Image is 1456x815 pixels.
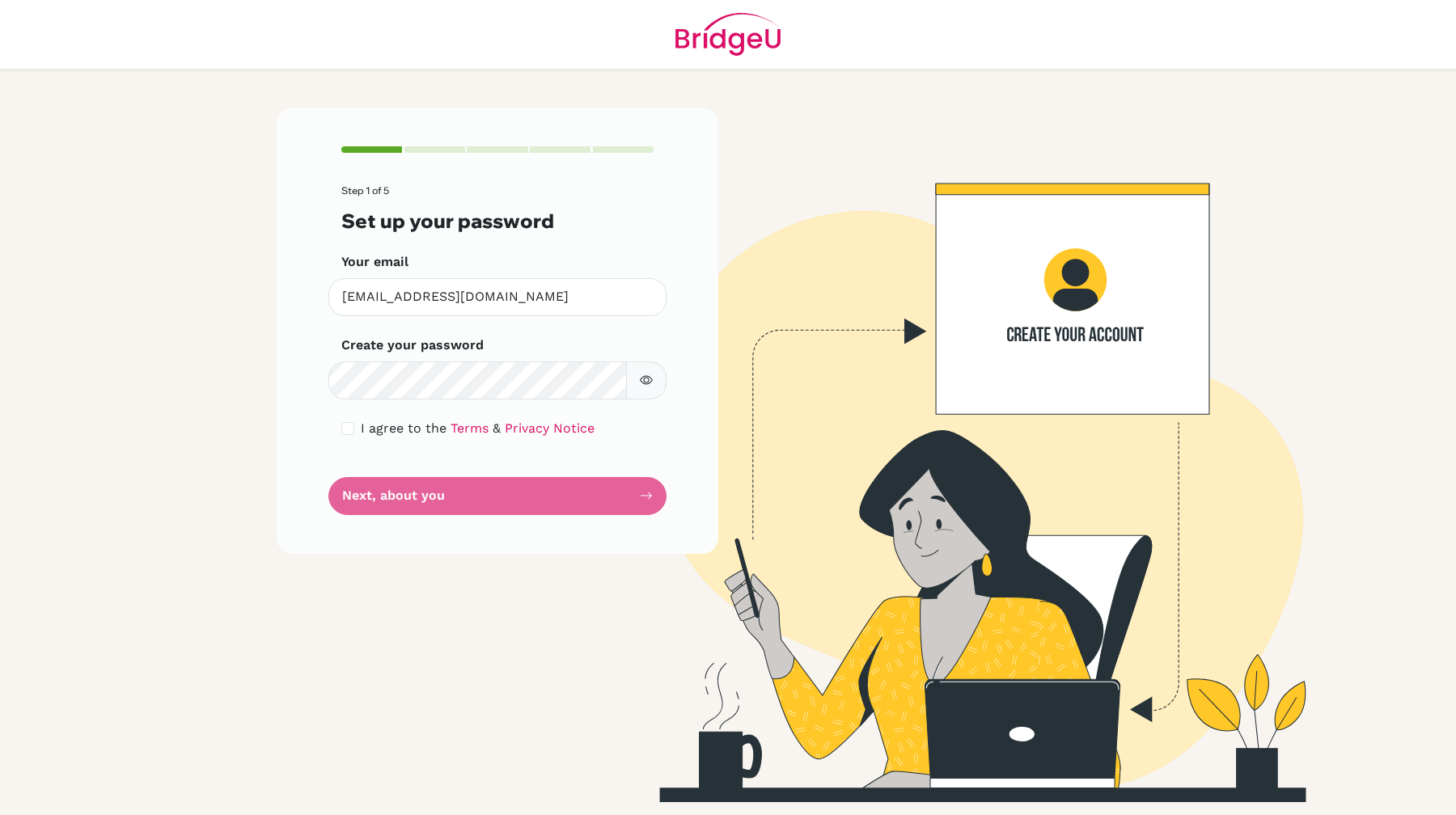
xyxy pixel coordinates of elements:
[341,209,654,233] h3: Set up your password
[341,184,389,196] span: Step 1 of 5
[341,336,484,355] label: Create your password
[341,252,408,272] label: Your email
[497,108,1420,802] img: Create your account
[328,278,667,316] input: Insert your email*
[451,420,489,436] a: Terms
[361,420,447,436] span: I agree to the
[505,420,595,436] a: Privacy Notice
[493,420,501,436] span: &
